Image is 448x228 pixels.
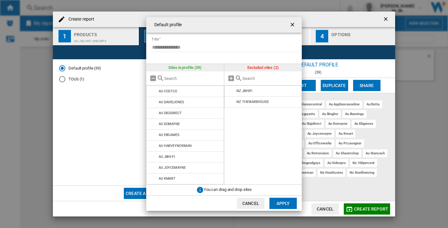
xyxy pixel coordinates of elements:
ng-md-icon: getI18NText('BUTTONS.CLOSE_DIALOG') [289,22,297,29]
div: NZ THEWAREHOUSE [236,100,269,104]
div: Excluded sites (2) [224,64,302,71]
span: You can drag and drop sites [204,187,252,192]
div: AU KMART [159,177,175,181]
div: AU DIGIDIRECT [159,111,182,115]
div: AU JBHI-FI [159,155,175,159]
md-icon: Remove all [149,75,157,82]
button: getI18NText('BUTTONS.CLOSE_DIALOG') [287,19,299,31]
div: AU DAVIDJONES [159,100,184,104]
div: AU DOMAYNE [159,122,180,126]
div: AU COSTCO [159,89,177,93]
input: Search [242,76,299,81]
button: Apply [269,198,297,209]
div: Sites in profile (39) [146,64,224,71]
div: AU HARVEYNORMAN [159,144,192,148]
input: Search [164,76,221,81]
div: AU EBGAMES [159,133,180,137]
md-icon: Add all [227,75,235,82]
div: NZ JBHIFI [236,89,252,93]
h4: Default profile [151,22,182,28]
button: Cancel [237,198,264,209]
div: AU JOYCEMAYNE [159,166,186,170]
